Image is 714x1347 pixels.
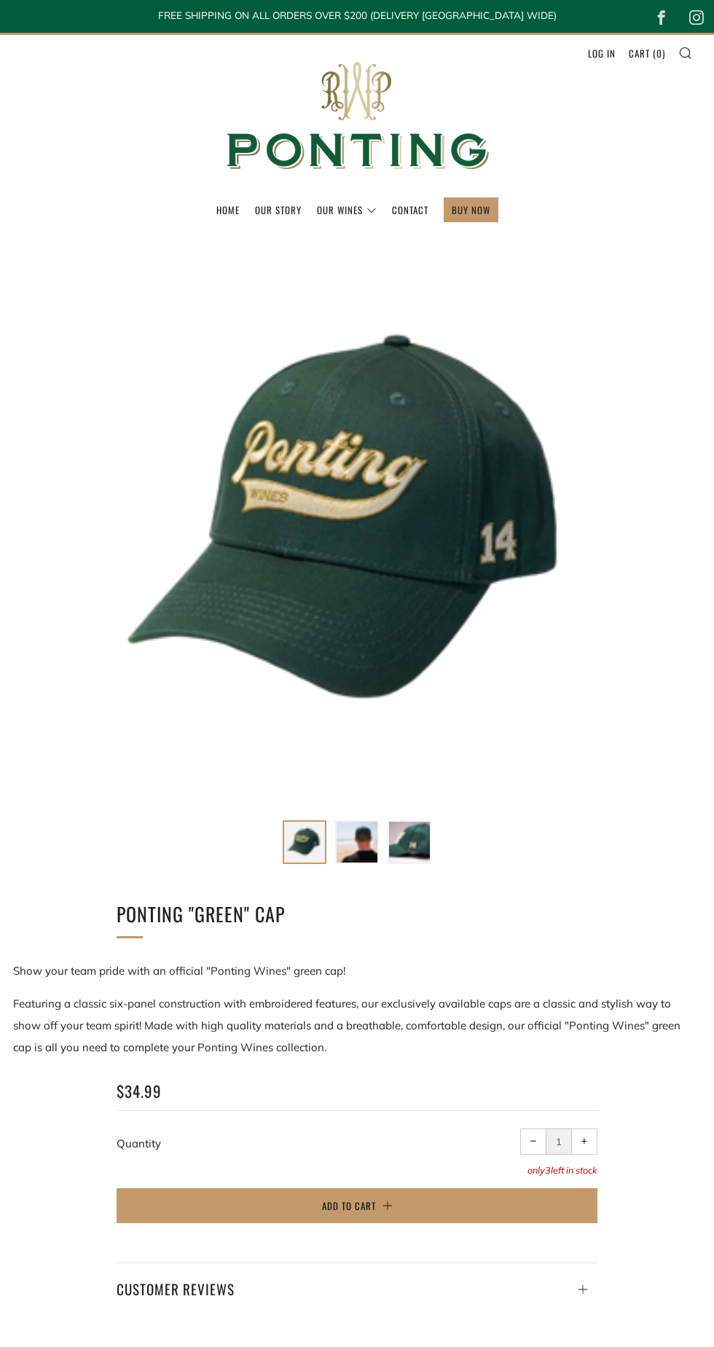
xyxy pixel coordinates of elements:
[255,198,302,221] a: Our Story
[117,1188,597,1223] button: Add to Cart
[117,1276,597,1301] h4: Customer Reviews
[545,1164,551,1176] span: 3
[530,1138,537,1144] span: −
[546,1128,572,1155] input: quantity
[588,42,616,65] a: Log in
[452,198,490,221] a: BUY NOW
[629,42,665,65] a: Cart (0)
[317,198,377,221] a: Our Wines
[656,46,662,60] span: 0
[581,1138,588,1144] span: +
[117,1262,597,1301] a: Customer Reviews
[284,822,325,863] img: Load image into Gallery viewer, Ponting &quot;Green&quot; Cap
[392,198,428,221] a: Contact
[389,822,430,863] img: Load image into Gallery viewer, Ponting &quot;Green&quot; Cap
[211,35,503,197] img: Ponting Wines
[13,993,701,1059] p: Featuring a classic six-panel construction with embroidered features, our exclusively available c...
[117,1136,161,1150] label: Quantity
[337,822,377,863] img: Load image into Gallery viewer, Ponting &quot;Green&quot; Cap
[117,1166,597,1175] p: only left in stock
[117,899,597,930] h1: Ponting "Green" Cap
[117,1080,162,1102] span: $34.99
[216,198,240,221] a: Home
[13,960,701,982] p: Show your team pride with an official "Ponting Wines" green cap!
[283,820,326,864] button: Load image into Gallery viewer, Ponting &quot;Green&quot; Cap
[322,1198,376,1213] span: Add to Cart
